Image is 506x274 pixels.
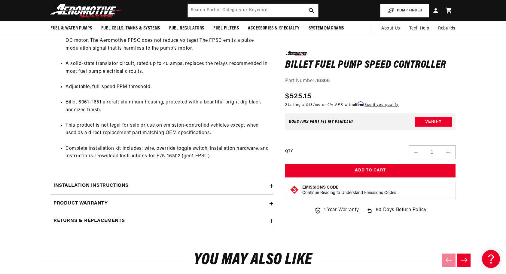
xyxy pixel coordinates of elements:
[377,21,405,36] a: About Us
[324,206,359,214] span: 1 Year Warranty
[415,117,452,127] button: Verify
[165,21,209,35] summary: Fuel Regulators
[50,25,92,32] span: Fuel & Water Pumps
[285,102,398,107] p: Starting at /mo or 0% APR with .
[380,4,429,17] button: PUMP FINDER
[50,212,273,230] summary: Returns & replacements
[50,195,273,212] summary: Product warranty
[243,21,304,35] summary: Accessories & Specialty
[290,185,299,195] img: Emissions code
[66,60,270,75] li: A solid-state transistor circuit, rated up to 40 amps, replaces the relays recommended in most fu...
[66,99,270,114] li: Billet 6061-T651 aircraft aluminum housing, protected with a beautiful bright dip black anodized ...
[46,21,97,35] summary: Fuel & Water Pumps
[285,164,456,177] button: Add to Cart
[48,4,123,18] img: Aeromotive
[314,206,359,214] a: 1 Year Warranty
[304,21,349,35] summary: System Diagrams
[53,182,129,190] h2: Installation Instructions
[285,149,293,154] label: QTY
[248,25,300,32] span: Accessories & Specialty
[169,25,204,32] span: Fuel Regulators
[35,253,471,267] h2: You may also like
[66,83,270,91] li: Adjustable, full-speed RPM threshold.
[438,25,456,32] span: Rebuilds
[188,4,318,17] input: Search by Part Number, Category or Keyword
[66,122,270,137] li: This product is not legal for sale or use on emission-controlled vehicles except when used as a d...
[53,217,125,225] h2: Returns & replacements
[101,25,160,32] span: Fuel Cells, Tanks & Systems
[316,79,330,83] strong: 16306
[305,4,318,17] button: search button
[381,26,400,31] span: About Us
[353,101,364,106] span: Affirm
[302,190,396,196] p: Continue Reading to Understand Emissions Codes
[376,206,427,220] span: 90 Days Return Policy
[409,25,429,32] span: Tech Help
[66,145,270,160] li: Complete installation kit includes: wire, override toggle switch, installation hardware, and inst...
[209,21,243,35] summary: Fuel Filters
[213,25,239,32] span: Fuel Filters
[442,254,456,267] button: Previous slide
[302,185,339,190] strong: Emissions Code
[50,177,273,195] summary: Installation Instructions
[53,200,108,208] h2: Product warranty
[302,185,396,196] button: Emissions CodeContinue Reading to Understand Emissions Codes
[306,103,313,106] span: $48
[405,21,434,36] summary: Tech Help
[309,25,344,32] span: System Diagrams
[364,103,398,106] a: See if you qualify - Learn more about Affirm Financing (opens in modal)
[285,77,456,85] div: Part Number:
[285,60,456,70] h1: Billet Fuel Pump Speed Controller
[289,119,353,124] div: Does This part fit My vehicle?
[285,91,311,102] span: $525.15
[457,254,471,267] button: Next slide
[366,206,427,220] a: 90 Days Return Policy
[434,21,460,36] summary: Rebuilds
[97,21,165,35] summary: Fuel Cells, Tanks & Systems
